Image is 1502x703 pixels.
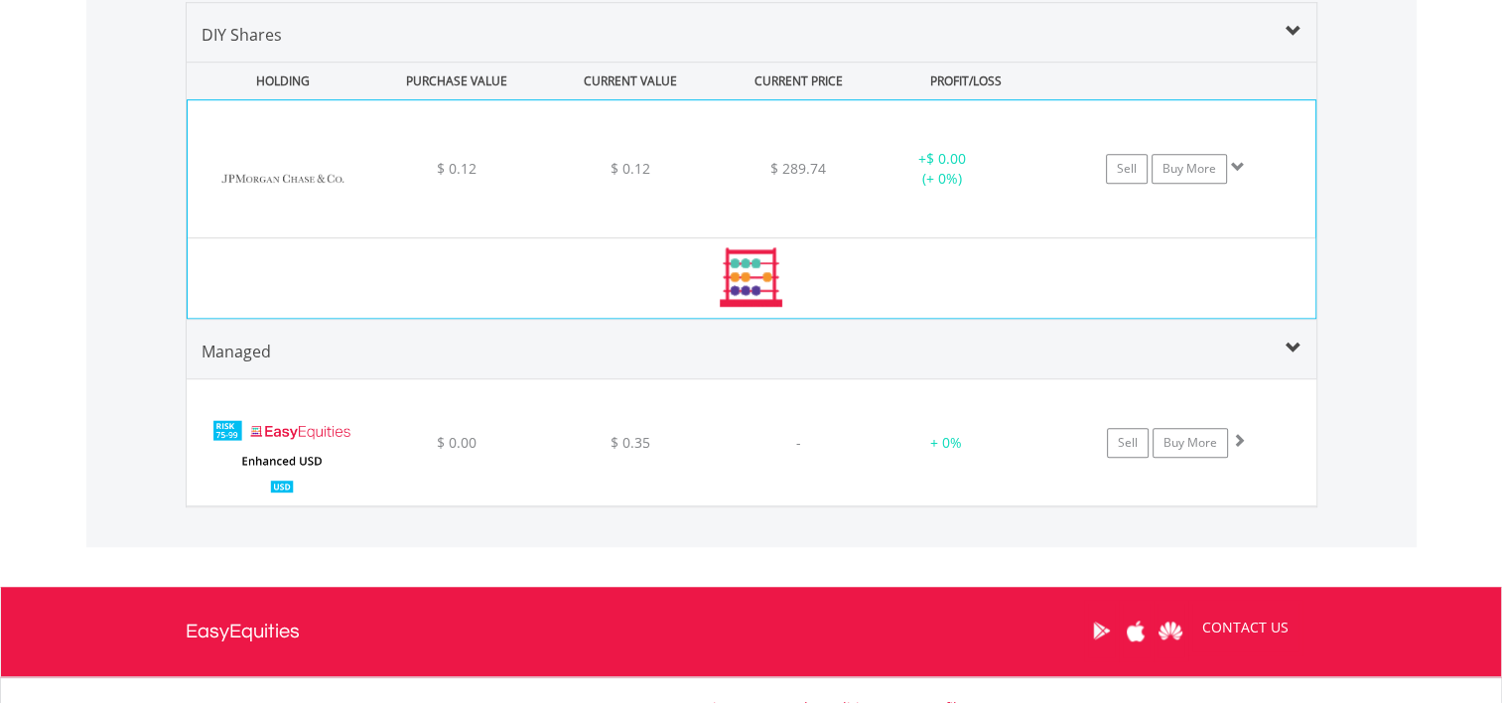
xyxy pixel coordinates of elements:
[770,159,826,178] span: $ 289.74
[436,433,476,452] span: $ 0.00
[883,433,1010,453] div: + 0%
[796,433,801,452] span: -
[1154,600,1188,661] a: Huawei
[202,341,271,362] span: Managed
[197,404,367,501] img: EasyEquities%20Enhanced%20USD.jpg
[188,63,368,99] div: HOLDING
[202,24,282,46] span: DIY Shares
[1153,428,1228,458] a: Buy More
[867,149,1016,189] div: + (+ 0%)
[437,159,477,178] span: $ 0.12
[546,63,716,99] div: CURRENT VALUE
[925,149,965,168] span: $ 0.00
[611,159,650,178] span: $ 0.12
[1106,154,1148,184] a: Sell
[198,125,368,232] img: EQU.US.JPM.png
[611,433,650,452] span: $ 0.35
[186,587,300,676] a: EasyEquities
[1107,428,1149,458] a: Sell
[719,63,877,99] div: CURRENT PRICE
[372,63,542,99] div: PURCHASE VALUE
[1152,154,1227,184] a: Buy More
[882,63,1051,99] div: PROFIT/LOSS
[1084,600,1119,661] a: Google Play
[1119,600,1154,661] a: Apple
[1188,600,1302,655] a: CONTACT US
